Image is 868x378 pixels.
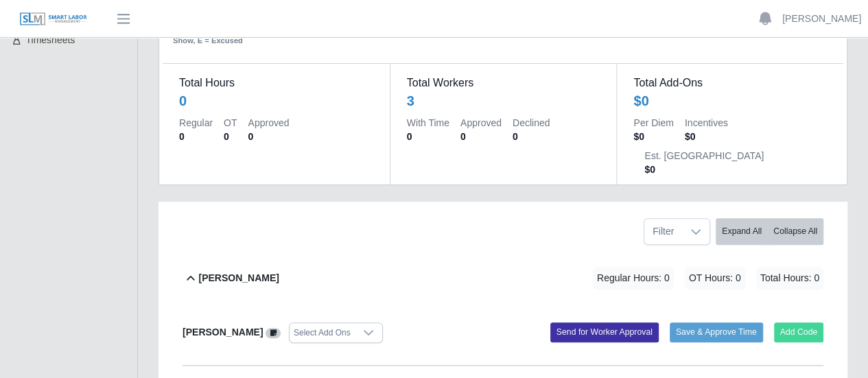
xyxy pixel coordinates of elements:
dd: 0 [460,130,502,143]
dt: Regular [179,116,213,130]
span: Regular Hours: 0 [593,267,674,290]
dt: Incentives [685,116,728,130]
dt: Per Diem [633,116,673,130]
dd: 0 [407,130,449,143]
dt: OT [224,116,237,130]
div: 0 [179,91,187,110]
dd: 0 [248,130,289,143]
img: SLM Logo [19,12,88,27]
button: Send for Worker Approval [550,322,659,342]
div: Select Add Ons [290,323,355,342]
button: Collapse All [767,218,823,245]
button: Save & Approve Time [670,322,763,342]
div: 3 [407,91,414,110]
dd: 0 [513,130,550,143]
dt: Total Hours [179,75,373,91]
dt: With Time [407,116,449,130]
dt: Total Add-Ons [633,75,827,91]
button: Add Code [774,322,824,342]
dt: Approved [248,116,289,130]
a: [PERSON_NAME] [782,12,861,26]
dt: Approved [460,116,502,130]
b: [PERSON_NAME] [198,271,279,285]
dd: $0 [644,163,764,176]
b: [PERSON_NAME] [183,327,263,338]
div: $0 [633,91,648,110]
span: Total Hours: 0 [756,267,823,290]
dd: 0 [179,130,213,143]
button: Expand All [716,218,768,245]
dd: $0 [633,130,673,143]
span: Filter [644,219,682,244]
span: Timesheets [26,34,75,45]
dt: Est. [GEOGRAPHIC_DATA] [644,149,764,163]
dd: $0 [685,130,728,143]
a: View/Edit Notes [266,327,281,338]
dd: 0 [224,130,237,143]
div: bulk actions [716,218,823,245]
button: [PERSON_NAME] Regular Hours: 0 OT Hours: 0 Total Hours: 0 [183,250,823,306]
dt: Declined [513,116,550,130]
dt: Total Workers [407,75,600,91]
span: OT Hours: 0 [685,267,745,290]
